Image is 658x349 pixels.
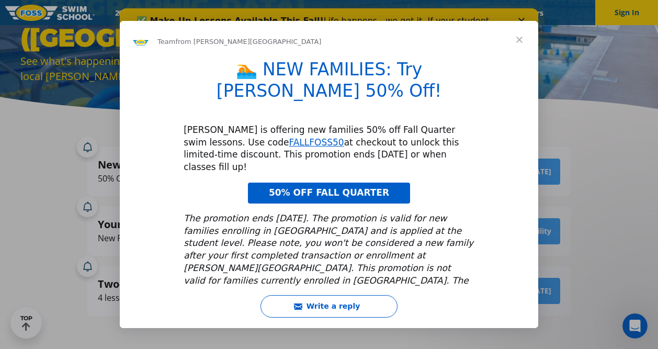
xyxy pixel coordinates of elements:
span: Team [157,38,175,46]
span: Close [501,21,538,59]
div: Close [399,9,409,16]
img: Profile image for Team [132,33,149,50]
button: Write a reply [260,295,398,318]
i: The promotion ends [DATE]. The promotion is valid for new families enrolling in [GEOGRAPHIC_DATA]... [184,213,473,298]
div: Life happens—we get it. If your student has to miss a lesson this Fall Quarter, you can reschedul... [17,7,385,49]
b: ✅ Make-Up Lessons Available This Fall! [17,7,204,17]
span: 50% OFF FALL QUARTER [269,187,389,198]
a: FALLFOSS50 [289,137,344,148]
a: 50% OFF FALL QUARTER [248,183,410,204]
h1: 🏊 NEW FAMILIES: Try [PERSON_NAME] 50% Off! [184,59,474,108]
div: [PERSON_NAME] is offering new families 50% off Fall Quarter swim lessons. Use code at checkout to... [184,124,474,174]
span: from [PERSON_NAME][GEOGRAPHIC_DATA] [175,38,321,46]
